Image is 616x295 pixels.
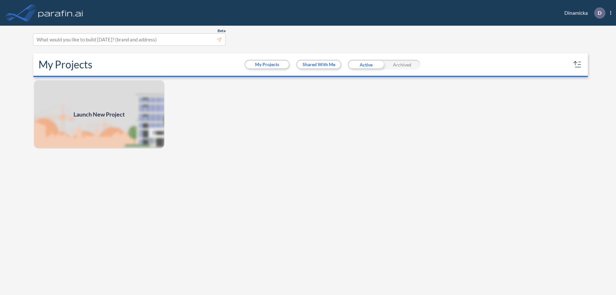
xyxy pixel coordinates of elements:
[33,80,165,149] a: Launch New Project
[73,110,125,119] span: Launch New Project
[384,60,420,69] div: Archived
[572,59,583,70] button: sort
[218,28,226,33] span: Beta
[38,58,92,71] h2: My Projects
[555,7,611,19] div: Dinamicka
[297,61,340,68] button: Shared With Me
[37,6,84,19] img: logo
[245,61,289,68] button: My Projects
[33,80,165,149] img: add
[598,10,602,16] p: D
[348,60,384,69] div: Active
